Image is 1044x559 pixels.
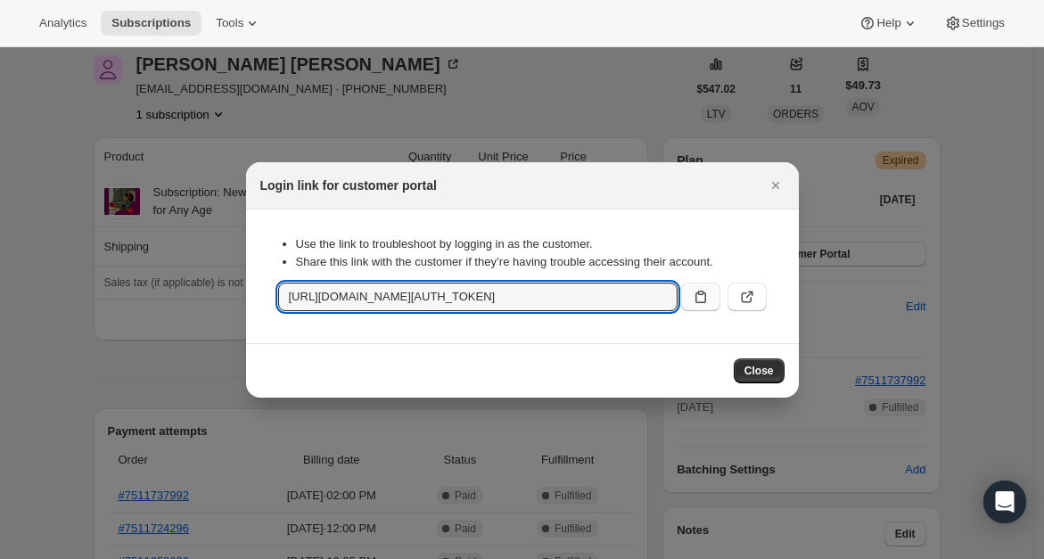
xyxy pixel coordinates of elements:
[962,16,1005,30] span: Settings
[101,11,201,36] button: Subscriptions
[296,253,767,271] li: Share this link with the customer if they’re having trouble accessing their account.
[744,364,774,378] span: Close
[848,11,929,36] button: Help
[763,173,788,198] button: Close
[216,16,243,30] span: Tools
[296,235,767,253] li: Use the link to troubleshoot by logging in as the customer.
[933,11,1015,36] button: Settings
[39,16,86,30] span: Analytics
[734,358,785,383] button: Close
[983,481,1026,523] div: Open Intercom Messenger
[111,16,191,30] span: Subscriptions
[876,16,900,30] span: Help
[205,11,272,36] button: Tools
[260,177,437,194] h2: Login link for customer portal
[29,11,97,36] button: Analytics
